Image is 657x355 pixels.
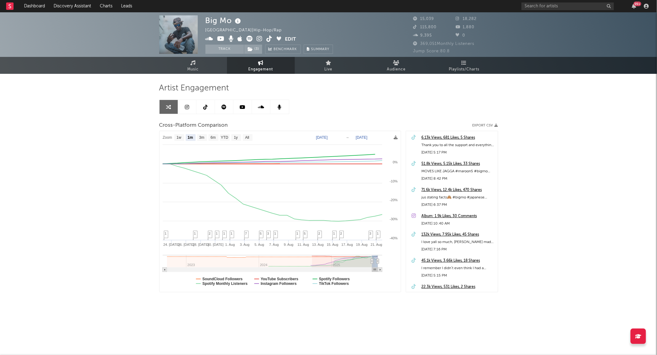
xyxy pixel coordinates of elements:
span: Playlists/Charts [449,66,479,73]
text: All [245,136,249,140]
a: 6.13k Views, 681 Likes, 5 Shares [421,134,495,142]
button: Edit [285,36,296,43]
span: Engagement [249,66,273,73]
span: 18,282 [456,17,477,21]
text: Instagram Followers [261,281,297,286]
span: 369,051 Monthly Listeners [413,42,475,46]
div: [GEOGRAPHIC_DATA] | Hip-Hop/Rap [205,27,289,34]
span: 7 [245,232,247,235]
button: Summary [304,45,333,54]
button: (3) [244,45,262,54]
text: 11. Aug [297,243,309,246]
text: 15. Aug [326,243,338,246]
span: 1 [165,232,167,235]
text: Spotify Monthly Listeners [202,281,248,286]
span: 3 [370,232,371,235]
text: SoundCloud Followers [202,277,243,281]
text: 3m [199,136,204,140]
div: [DATE] 10:40 AM [421,220,495,227]
text: 0% [393,160,398,164]
span: 1 [223,232,225,235]
span: 115,800 [413,25,437,29]
span: 1 [333,232,335,235]
text: 1m [188,136,193,140]
div: [DEMOGRAPHIC_DATA] is good #bigmo #timmymckeever #carv #fyp #spotify [421,291,495,298]
a: Engagement [227,57,295,74]
text: 19. Aug [356,243,367,246]
div: MOVES LIKE JAGGA #maroon5 #bigmo #fyp [421,168,495,175]
div: I remember I didn’t even think I had a chance in music, and now I’m close with my favorite band o... [421,265,495,272]
span: 1 [297,232,298,235]
text: -20% [390,198,398,202]
div: [DATE] 5:15 PM [421,272,495,279]
text: [DATE] [316,135,328,140]
text: 21. Aug [371,243,382,246]
span: 5 [304,232,306,235]
div: Thank you to all the support and everything yall do, song date dropping soon⏳ #moveslikejager #ma... [421,142,495,149]
text: -30% [390,217,398,221]
span: 2 [318,232,320,235]
span: Audience [387,66,406,73]
span: Summary [311,48,330,51]
text: 5. Aug [254,243,264,246]
a: Live [295,57,363,74]
a: 45.1k Views, 3.66k Likes, 18 Shares [421,257,495,265]
div: [DATE] 6:37 PM [421,201,495,209]
span: Live [325,66,333,73]
text: [DATE] [356,135,367,140]
text: → [346,135,349,140]
span: 5 [260,232,262,235]
text: 9. Aug [284,243,293,246]
text: 17. Aug [341,243,353,246]
span: 2 [340,232,342,235]
span: 1 [194,232,196,235]
a: Music [159,57,227,74]
text: 28. [DATE] [193,243,209,246]
span: Jump Score: 80.8 [413,49,450,53]
text: 6m [210,136,216,140]
span: 0 [456,34,465,38]
a: 51.8k Views, 5.15k Likes, 33 Shares [421,160,495,168]
text: -10% [390,179,398,183]
div: Big Mo [205,15,243,26]
button: Export CSV [472,124,498,127]
text: 13. Aug [312,243,323,246]
text: Spotify Followers [319,277,350,281]
text: YTD [221,136,228,140]
div: 71.6k Views, 12.4k Likes, 470 Shares [421,186,495,194]
text: 30. [DATE] [207,243,223,246]
span: 1 [377,232,379,235]
span: 2 [209,232,211,235]
text: TikTok Followers [319,281,349,286]
a: 22.3k Views, 531 Likes, 2 Shares [421,283,495,291]
a: Album: 1.9k Likes, 30 Comments [421,213,495,220]
a: Benchmark [265,45,301,54]
span: Artist Engagement [159,85,229,92]
span: 9,395 [413,34,432,38]
input: Search for artists [521,2,614,10]
text: YouTube Subscribers [261,277,298,281]
div: 99 + [634,2,641,6]
div: 132k Views, 7.95k Likes, 45 Shares [421,231,495,238]
div: [DATE] 7:16 PM [421,246,495,253]
text: 3. Aug [240,243,249,246]
span: 1,880 [456,25,474,29]
span: ( 3 ) [244,45,262,54]
span: Music [187,66,199,73]
a: Playlists/Charts [430,57,498,74]
button: 99+ [632,4,636,9]
div: [DATE] 5:17 PM [421,149,495,156]
div: I love yall so much, [PERSON_NAME] made a career out my passion🫶🏾 song by me ! #bigmo #country #s... [421,238,495,246]
text: 26. [DATE] [178,243,194,246]
button: Track [205,45,244,54]
text: 24. [DATE] [163,243,180,246]
text: 1. Aug [225,243,235,246]
a: Audience [363,57,430,74]
span: Cross-Platform Comparison [159,122,228,129]
text: 1y [234,136,238,140]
